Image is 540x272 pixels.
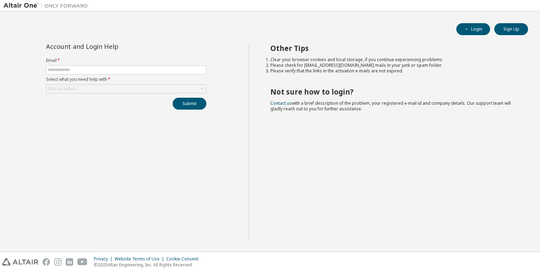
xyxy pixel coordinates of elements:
li: Please check for [EMAIL_ADDRESS][DOMAIN_NAME] mails in your junk or spam folder. [270,63,516,68]
img: facebook.svg [43,258,50,266]
img: youtube.svg [77,258,88,266]
button: Submit [173,98,206,110]
li: Please verify that the links in the activation e-mails are not expired. [270,68,516,74]
img: altair_logo.svg [2,258,38,266]
a: Contact us [270,100,292,106]
div: Account and Login Help [46,44,174,49]
h2: Other Tips [270,44,516,53]
button: Sign Up [494,23,528,35]
label: Email [46,58,206,63]
img: Altair One [4,2,91,9]
div: Privacy [94,256,115,262]
div: Click to select [46,85,206,93]
li: Clear your browser cookies and local storage, if you continue experiencing problems. [270,57,516,63]
p: © 2025 Altair Engineering, Inc. All Rights Reserved. [94,262,202,268]
div: Click to select [48,86,75,92]
img: instagram.svg [54,258,62,266]
button: Login [456,23,490,35]
img: linkedin.svg [66,258,73,266]
label: Select what you need help with [46,77,206,82]
div: Cookie Consent [166,256,202,262]
h2: Not sure how to login? [270,87,516,96]
span: with a brief description of the problem, your registered e-mail id and company details. Our suppo... [270,100,511,112]
div: Website Terms of Use [115,256,166,262]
